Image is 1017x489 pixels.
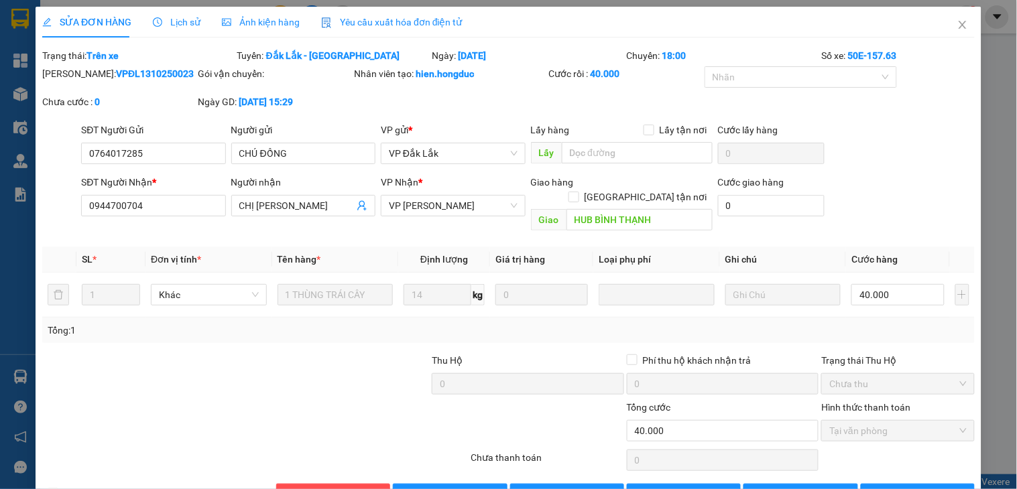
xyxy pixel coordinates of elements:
span: Cước hàng [851,254,898,265]
span: Giao hàng [531,177,574,188]
span: SỬA ĐƠN HÀNG [42,17,131,27]
div: Ngày GD: [198,94,351,109]
div: SĐT Người Nhận [81,175,225,190]
div: Ngày: [430,48,625,63]
label: Cước giao hàng [718,177,784,188]
div: Trạng thái: [41,48,236,63]
span: VP Nhận [381,177,418,188]
div: Gói vận chuyển: [198,66,351,81]
div: Người gửi [231,123,375,137]
div: SĐT Người Gửi [81,123,225,137]
img: logo.jpg [17,17,84,84]
span: [GEOGRAPHIC_DATA] tận nơi [579,190,713,204]
b: hien.hongduc [416,68,474,79]
input: Ghi Chú [725,284,841,305]
span: Tên hàng [278,254,321,265]
button: delete [48,284,69,305]
span: Lịch sử [153,17,200,27]
b: Hồng Đức Express [118,15,261,32]
label: Hình thức thanh toán [821,402,910,413]
b: 40.000 [591,68,620,79]
b: [DATE] [458,50,486,61]
span: close [957,19,968,30]
span: Chưa thu [829,374,966,394]
b: VPĐL1310250023 [116,68,194,79]
span: picture [222,17,231,27]
span: clock-circle [153,17,162,27]
span: Giá trị hàng [495,254,545,265]
input: 0 [495,284,588,305]
div: [PERSON_NAME]: [42,66,195,81]
span: user-add [357,200,367,211]
span: Phí thu hộ khách nhận trả [638,353,757,368]
span: VP Đắk Lắk [389,143,517,163]
span: Giao [531,209,566,230]
input: Cước giao hàng [718,195,825,216]
li: Hotline: 0786454126 [74,66,304,83]
input: VD: Bàn, Ghế [278,284,394,305]
input: Cước lấy hàng [718,143,825,164]
div: Chuyến: [625,48,821,63]
span: Lấy [531,142,562,163]
button: Close [944,7,981,44]
span: Yêu cầu xuất hóa đơn điện tử [321,17,463,27]
span: Lấy hàng [531,125,570,135]
input: Dọc đường [566,209,713,230]
span: Định lượng [420,254,468,265]
b: 0 [95,96,100,107]
b: Đắk Lắk - [GEOGRAPHIC_DATA] [266,50,400,61]
div: Người nhận [231,175,375,190]
span: Lấy tận nơi [654,123,713,137]
div: Trạng thái Thu Hộ [821,353,974,368]
button: plus [955,284,969,305]
span: Ảnh kiện hàng [222,17,300,27]
b: 18:00 [662,50,686,61]
span: Tổng cước [627,402,671,413]
div: Tổng: 1 [48,323,394,338]
div: Cước rồi : [549,66,702,81]
img: icon [321,17,332,28]
div: Nhân viên tạo: [354,66,546,81]
span: VP Hồ Chí Minh [389,196,517,216]
b: Trên xe [86,50,119,61]
span: Tại văn phòng [829,421,966,441]
li: Tổng kho TTC [PERSON_NAME], Đường 10, [PERSON_NAME], Dĩ An [74,33,304,66]
div: Số xe: [820,48,975,63]
span: Thu Hộ [432,355,463,366]
b: 50E-157.63 [847,50,896,61]
b: Phiếu giao hàng [127,86,251,102]
span: Khác [159,285,259,305]
span: kg [471,284,485,305]
span: Đơn vị tính [151,254,201,265]
th: Loại phụ phí [593,247,720,273]
div: Chưa thanh toán [469,450,625,474]
b: [DATE] 15:29 [239,96,294,107]
label: Cước lấy hàng [718,125,778,135]
div: Chưa cước : [42,94,195,109]
div: Tuyến: [236,48,431,63]
div: VP gửi [381,123,525,137]
span: edit [42,17,52,27]
th: Ghi chú [720,247,847,273]
span: SL [82,254,93,265]
input: Dọc đường [562,142,713,163]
